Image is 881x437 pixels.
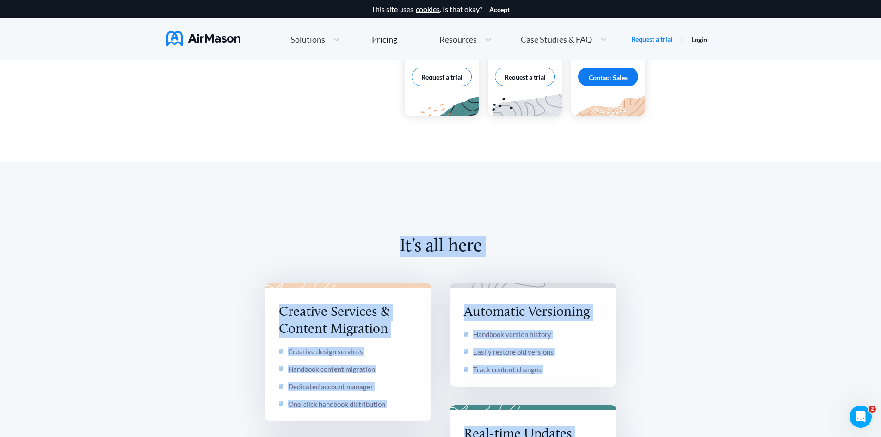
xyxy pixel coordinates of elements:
button: Request a trial [412,68,472,86]
div: Pricing [372,35,397,43]
button: Request a trial [495,68,555,86]
img: check [464,349,468,354]
div: Handbook content migration [288,365,375,373]
img: check [279,366,283,371]
div: Creative Services & Content Migration [279,304,418,338]
div: Dedicated account manager [288,382,373,391]
a: Request a trial [631,35,672,44]
div: Automatic Versioning [464,304,603,321]
div: One-click handbook distribution [288,400,385,408]
iframe: Intercom live chat [850,406,872,428]
div: Handbook version history [473,330,551,339]
button: Accept cookies [489,6,510,13]
a: Login [691,36,707,43]
img: check [279,384,283,389]
img: check [464,332,468,337]
span: Resources [439,35,477,43]
div: Easily restore old versions [473,348,554,356]
div: Contact Sales [578,68,638,86]
a: Pricing [372,31,397,48]
img: check [279,401,283,406]
a: cookies [416,5,440,13]
img: AirMason Logo [166,31,240,46]
div: Track content changes [473,365,542,374]
div: Creative design services [288,347,363,356]
img: check [279,349,283,354]
span: Solutions [290,35,325,43]
span: 2 [869,406,876,413]
span: | [681,35,683,43]
span: Case Studies & FAQ [521,35,592,43]
img: check [464,367,468,372]
h2: It’s all here [236,236,645,283]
